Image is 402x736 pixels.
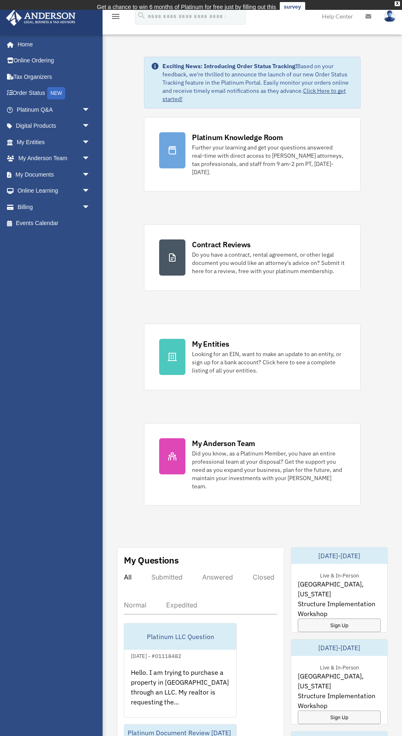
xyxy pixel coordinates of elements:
[202,573,233,581] div: Answered
[82,183,98,200] span: arrow_drop_down
[6,183,103,199] a: Online Learningarrow_drop_down
[192,143,345,176] div: Further your learning and get your questions answered real-time with direct access to [PERSON_NAM...
[6,150,103,167] a: My Anderson Teamarrow_drop_down
[6,134,103,150] a: My Entitiesarrow_drop_down
[313,662,365,671] div: Live & In-Person
[166,601,197,609] div: Expedited
[253,573,274,581] div: Closed
[137,11,146,20] i: search
[82,101,98,118] span: arrow_drop_down
[192,339,229,349] div: My Entities
[97,2,276,12] div: Get a chance to win 6 months of Platinum for free just by filling out this
[124,661,236,725] div: Hello. I am trying to purchase a property in [GEOGRAPHIC_DATA] through an LLC. My realtor is requ...
[162,62,297,70] strong: Exciting News: Introducing Order Status Tracking!
[298,671,381,691] span: [GEOGRAPHIC_DATA], [US_STATE]
[124,651,188,660] div: [DATE] - #01118482
[6,199,103,215] a: Billingarrow_drop_down
[124,623,237,718] a: Platinum LLC Question[DATE] - #01118482Hello. I am trying to purchase a property in [GEOGRAPHIC_D...
[192,132,283,143] div: Platinum Knowledge Room
[298,579,381,599] span: [GEOGRAPHIC_DATA], [US_STATE]
[82,134,98,151] span: arrow_drop_down
[124,601,146,609] div: Normal
[6,166,103,183] a: My Documentsarrow_drop_down
[298,619,381,632] a: Sign Up
[124,623,236,650] div: Platinum LLC Question
[291,547,387,564] div: [DATE]-[DATE]
[124,573,132,581] div: All
[124,554,179,566] div: My Questions
[111,11,121,21] i: menu
[192,239,251,250] div: Contract Reviews
[298,711,381,724] a: Sign Up
[6,118,103,134] a: Digital Productsarrow_drop_down
[111,14,121,21] a: menu
[313,570,365,579] div: Live & In-Person
[162,87,346,103] a: Click Here to get started!
[192,438,255,448] div: My Anderson Team
[298,691,381,711] span: Structure Implementation Workshop
[82,199,98,216] span: arrow_drop_down
[384,10,396,22] img: User Pic
[280,2,305,12] a: survey
[6,215,103,232] a: Events Calendar
[82,150,98,167] span: arrow_drop_down
[47,87,65,99] div: NEW
[144,324,361,390] a: My Entities Looking for an EIN, want to make an update to an entity, or sign up for a bank accoun...
[6,69,103,85] a: Tax Organizers
[192,251,345,275] div: Do you have a contract, rental agreement, or other legal document you would like an attorney's ad...
[192,350,345,375] div: Looking for an EIN, want to make an update to an entity, or sign up for a bank account? Click her...
[6,101,103,118] a: Platinum Q&Aarrow_drop_down
[82,118,98,135] span: arrow_drop_down
[6,53,103,69] a: Online Ordering
[162,62,354,103] div: Based on your feedback, we're thrilled to announce the launch of our new Order Status Tracking fe...
[395,1,400,6] div: close
[298,599,381,619] span: Structure Implementation Workshop
[4,10,78,26] img: Anderson Advisors Platinum Portal
[82,166,98,183] span: arrow_drop_down
[291,639,387,656] div: [DATE]-[DATE]
[144,423,361,506] a: My Anderson Team Did you know, as a Platinum Member, you have an entire professional team at your...
[144,224,361,291] a: Contract Reviews Do you have a contract, rental agreement, or other legal document you would like...
[6,36,98,53] a: Home
[6,85,103,102] a: Order StatusNEW
[192,449,345,490] div: Did you know, as a Platinum Member, you have an entire professional team at your disposal? Get th...
[144,117,361,191] a: Platinum Knowledge Room Further your learning and get your questions answered real-time with dire...
[151,573,183,581] div: Submitted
